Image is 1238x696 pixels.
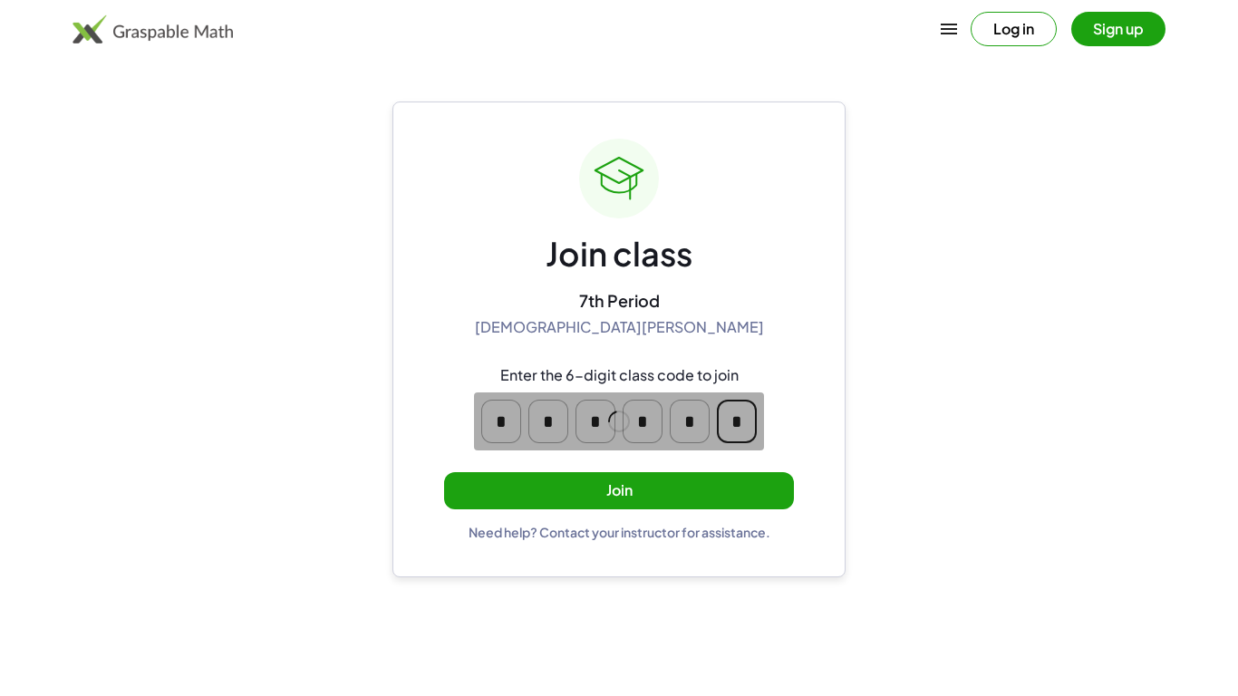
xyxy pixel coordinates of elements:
div: Need help? Contact your instructor for assistance. [469,524,770,540]
div: Enter the 6-digit class code to join [500,366,739,385]
div: Join class [546,233,692,275]
button: Sign up [1071,12,1165,46]
button: Log in [971,12,1057,46]
button: Join [444,472,794,509]
div: [DEMOGRAPHIC_DATA][PERSON_NAME] [475,318,764,337]
div: 7th Period [579,290,660,311]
